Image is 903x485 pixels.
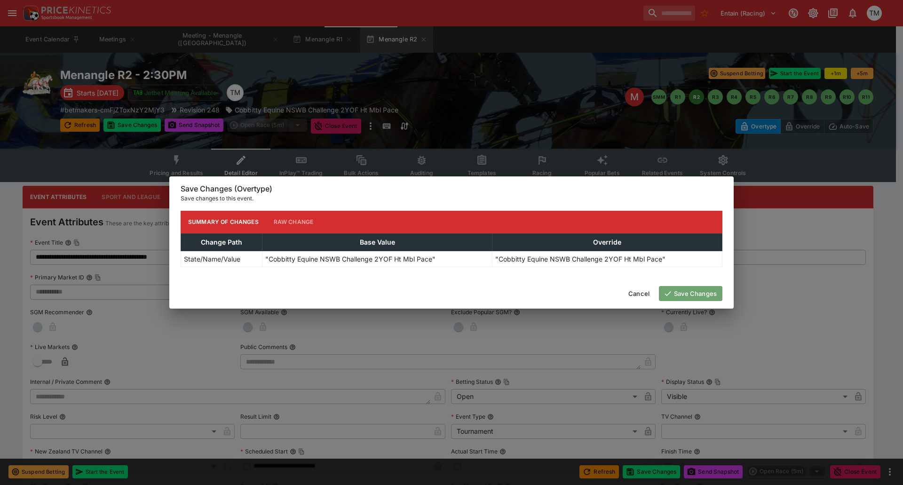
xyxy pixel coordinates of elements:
h6: Save Changes (Overtype) [181,184,722,194]
button: Save Changes [659,286,722,301]
button: Raw Change [266,211,321,233]
button: Cancel [623,286,655,301]
td: "Cobbitty Equine NSWB Challenge 2YOF Ht Mbl Pace" [492,251,722,267]
td: "Cobbitty Equine NSWB Challenge 2YOF Ht Mbl Pace" [262,251,492,267]
button: Summary of Changes [181,211,266,233]
th: Change Path [181,233,262,251]
p: Save changes to this event. [181,194,722,203]
th: Override [492,233,722,251]
th: Base Value [262,233,492,251]
p: State/Name/Value [184,254,240,264]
